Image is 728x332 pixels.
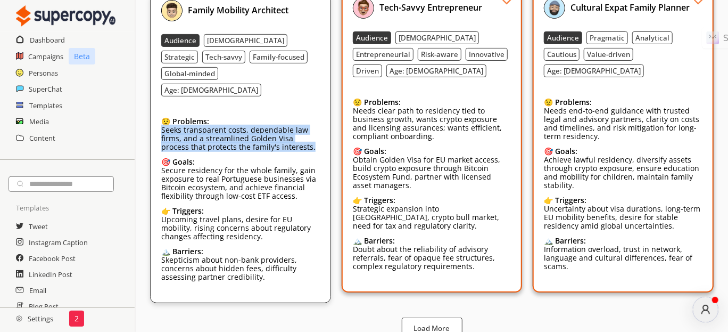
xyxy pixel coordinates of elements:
[353,156,511,190] p: Obtain Golden Visa for EU market access, build crypto exposure through Bitcoin Ecosystem Fund, pa...
[544,48,580,61] button: Cautious
[466,48,508,61] button: Innovative
[544,156,702,190] p: Achieve lawful residency, diversify assets through crypto exposure, ensure education and mobility...
[161,126,319,151] p: Seeks transparent costs, dependable law firms, and a streamlined Golden Visa process that protect...
[161,51,198,63] button: Strategic
[544,205,702,230] p: Uncertainty about visa durations, long-term EU mobility benefits, desire for stable residency ami...
[544,31,582,44] button: Audience
[172,206,204,216] b: Triggers:
[353,48,413,61] button: Entrepreneurial
[544,64,644,77] button: Age: [DEMOGRAPHIC_DATA]
[544,147,702,156] div: 🎯
[253,52,304,62] b: Family-focused
[693,297,718,322] button: atlas-launcher
[364,97,401,107] b: Problems:
[390,66,483,76] b: Age: [DEMOGRAPHIC_DATA]
[29,98,62,114] a: Templates
[161,256,319,281] p: Skepticism about non-bank providers, concerns about hidden fees, difficulty assessing partner cre...
[164,36,196,45] b: Audience
[16,315,22,322] img: Close
[29,250,76,266] a: Facebook Post
[29,114,49,129] a: Media
[555,236,586,246] b: Barriers:
[29,266,72,282] a: LinkedIn Post
[161,158,319,166] div: 🎯
[164,69,215,78] b: Global-minded
[544,196,702,205] div: 👉
[421,50,458,59] b: Risk-aware
[584,48,633,61] button: Value-driven
[353,147,511,156] div: 🎯
[353,98,511,107] div: 😟
[172,116,209,126] b: Problems:
[29,234,88,250] h2: Instagram Caption
[250,51,308,63] button: Family-focused
[418,48,461,61] button: Risk-aware
[587,50,630,59] b: Value-driven
[161,247,319,256] div: 🏔️
[353,245,511,271] p: Doubt about the reliability of advisory referrals, fear of opaque fee structures, complex regulat...
[353,237,511,245] div: 🏔️
[172,157,195,167] b: Goals:
[161,117,319,126] div: 😟
[69,48,95,64] p: Beta
[161,34,200,47] button: Audience
[544,98,702,107] div: 😟
[30,32,65,48] a: Dashboard
[29,298,59,314] a: Blog Post
[29,218,48,234] a: Tweet
[635,33,669,43] b: Analytical
[544,245,702,271] p: Information overload, trust in network, language and cultural differences, fear of scams.
[28,48,63,64] a: Campaigns
[364,236,395,246] b: Barriers:
[395,31,479,44] button: [DEMOGRAPHIC_DATA]
[29,130,55,146] a: Content
[188,4,288,16] b: Family Mobility Architect
[353,31,391,44] button: Audience
[16,5,115,27] img: Close
[353,107,511,141] p: Needs clear path to residency tied to business growth, wants crypto exposure and licensing assura...
[544,237,702,245] div: 🏔️
[161,215,319,241] p: Upcoming travel plans, desire for EU mobility, rising concerns about regulatory changes affecting...
[205,52,242,62] b: Tech-savvy
[161,84,261,96] button: Age: [DEMOGRAPHIC_DATA]
[207,36,284,45] b: [DEMOGRAPHIC_DATA]
[29,282,46,298] a: Email
[161,67,218,80] button: Global-minded
[204,34,287,47] button: [DEMOGRAPHIC_DATA]
[547,33,579,43] b: Audience
[547,50,576,59] b: Cautious
[356,50,410,59] b: Entrepreneurial
[469,50,504,59] b: Innovative
[693,297,718,322] div: atlas-message-author-avatar
[364,146,386,156] b: Goals:
[353,196,511,205] div: 👉
[29,65,58,81] a: Personas
[75,314,79,323] p: 2
[356,66,379,76] b: Driven
[172,246,203,256] b: Barriers:
[29,81,62,97] a: SuperChat
[586,31,628,44] button: Pragmatic
[590,33,625,43] b: Pragmatic
[632,31,673,44] button: Analytical
[161,207,319,215] div: 👉
[353,205,511,230] p: Strategic expansion into [GEOGRAPHIC_DATA], crypto bull market, need for tax and regulatory clarity.
[353,64,382,77] button: Driven
[356,33,388,43] b: Audience
[379,2,482,13] b: Tech-Savvy Entrepreneur
[555,97,592,107] b: Problems:
[547,66,641,76] b: Age: [DEMOGRAPHIC_DATA]
[161,166,319,200] p: Secure residency for the whole family, gain exposure to real Portuguese businesses via Bitcoin ec...
[364,195,395,205] b: Triggers:
[202,51,245,63] button: Tech-savvy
